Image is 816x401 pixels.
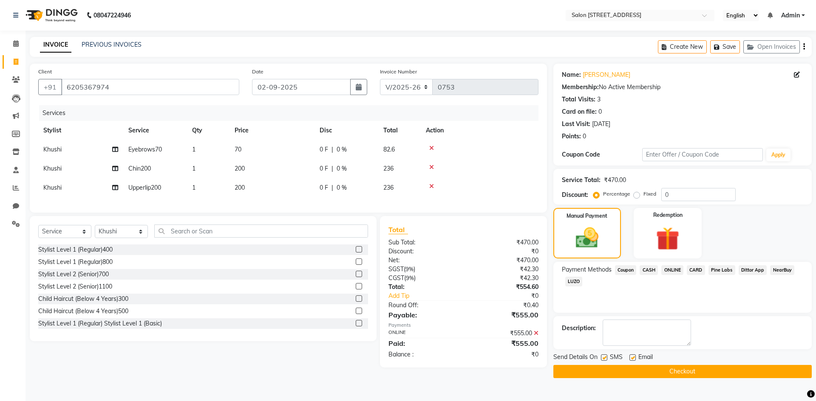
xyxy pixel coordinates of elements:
[743,40,800,53] button: Open Invoices
[61,79,239,95] input: Search by Name/Mobile/Email/Code
[43,146,62,153] span: Khushi
[597,95,601,104] div: 3
[463,301,544,310] div: ₹0.40
[562,95,595,104] div: Total Visits:
[770,265,794,275] span: NearBuy
[603,190,630,198] label: Percentage
[314,121,378,140] th: Disc
[331,164,333,173] span: |
[22,3,80,27] img: logo
[604,176,626,185] div: ₹470.00
[382,329,463,338] div: ONLINE
[380,68,417,76] label: Invoice Number
[766,149,790,161] button: Apply
[378,121,421,140] th: Total
[388,274,404,282] span: CGST
[421,121,538,140] th: Action
[405,266,414,272] span: 9%
[463,247,544,256] div: ₹0
[192,165,195,172] span: 1
[463,256,544,265] div: ₹470.00
[382,338,463,348] div: Paid:
[235,184,245,191] span: 200
[382,274,463,283] div: ( )
[154,224,368,238] input: Search or Scan
[235,146,241,153] span: 70
[38,245,113,254] div: Stylist Level 1 (Regular)400
[382,238,463,247] div: Sub Total:
[562,324,596,333] div: Description:
[331,183,333,192] span: |
[463,238,544,247] div: ₹470.00
[562,107,597,116] div: Card on file:
[192,146,195,153] span: 1
[39,105,545,121] div: Services
[38,319,162,328] div: Stylist Level 1 (Regular) Stylist Level 1 (Basic)
[38,79,62,95] button: +91
[598,107,602,116] div: 0
[565,277,583,286] span: LUZO
[562,132,581,141] div: Points:
[463,350,544,359] div: ₹0
[388,265,404,273] span: SGST
[562,150,642,159] div: Coupon Code
[320,145,328,154] span: 0 F
[38,294,128,303] div: Child Haircut (Below 4 Years)300
[382,247,463,256] div: Discount:
[388,322,538,329] div: Payments
[235,165,245,172] span: 200
[38,258,113,266] div: Stylist Level 1 (Regular)800
[123,121,187,140] th: Service
[653,211,683,219] label: Redemption
[128,165,151,172] span: Chin200
[739,265,767,275] span: Dittor App
[643,190,656,198] label: Fixed
[562,83,803,92] div: No Active Membership
[128,184,161,191] span: Upperlip200
[640,265,658,275] span: CASH
[320,183,328,192] span: 0 F
[562,191,588,199] div: Discount:
[562,120,590,129] div: Last Visit:
[642,148,763,161] input: Enter Offer / Coupon Code
[615,265,637,275] span: Coupon
[382,292,477,300] a: Add Tip
[331,145,333,154] span: |
[463,265,544,274] div: ₹42.30
[38,307,128,316] div: Child Haircut (Below 4 Years)500
[553,365,812,378] button: Checkout
[337,183,347,192] span: 0 %
[38,121,123,140] th: Stylist
[82,41,142,48] a: PREVIOUS INVOICES
[382,283,463,292] div: Total:
[463,338,544,348] div: ₹555.00
[781,11,800,20] span: Admin
[583,70,630,79] a: [PERSON_NAME]
[38,282,112,291] div: Stylist Level 2 (Senior)1100
[337,145,347,154] span: 0 %
[382,265,463,274] div: ( )
[383,184,394,191] span: 236
[320,164,328,173] span: 0 F
[229,121,314,140] th: Price
[187,121,229,140] th: Qty
[252,68,263,76] label: Date
[40,37,71,53] a: INVOICE
[382,350,463,359] div: Balance :
[710,40,740,53] button: Save
[562,70,581,79] div: Name:
[128,146,162,153] span: Eyebrows70
[463,310,544,320] div: ₹555.00
[649,224,687,253] img: _gift.svg
[687,265,705,275] span: CARD
[562,83,599,92] div: Membership:
[406,275,414,281] span: 9%
[38,270,109,279] div: Stylist Level 2 (Senior)700
[661,265,683,275] span: ONLINE
[383,165,394,172] span: 236
[382,310,463,320] div: Payable:
[463,329,544,338] div: ₹555.00
[382,256,463,265] div: Net:
[562,265,612,274] span: Payment Methods
[382,301,463,310] div: Round Off:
